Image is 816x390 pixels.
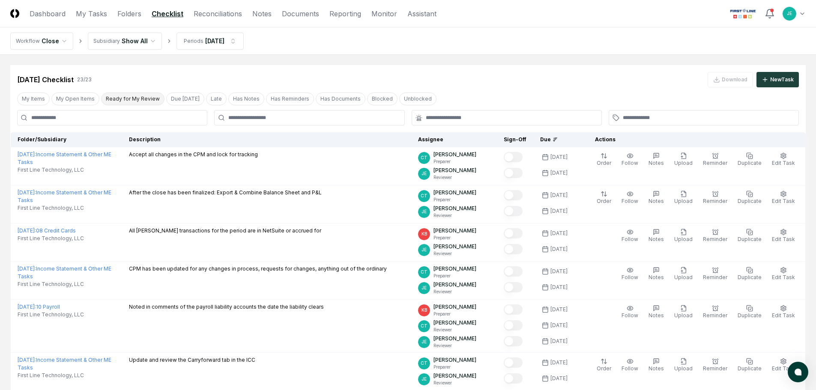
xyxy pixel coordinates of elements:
p: Preparer [433,364,476,370]
button: Reminder [701,227,729,245]
p: Reviewer [433,380,476,386]
button: Upload [673,151,694,169]
a: Documents [282,9,319,19]
button: Upload [673,265,694,283]
p: [PERSON_NAME] [433,167,476,174]
button: Mark complete [504,373,523,384]
div: Actions [588,136,799,143]
button: Follow [620,265,640,283]
button: Edit Task [770,189,797,207]
span: Duplicate [738,236,762,242]
button: Duplicate [736,151,763,169]
span: Follow [622,312,638,319]
p: Reviewer [433,174,476,181]
span: KB [421,307,427,313]
p: Accept all changes in the CPM and lock for tracking [129,151,258,158]
button: My Items [17,92,50,105]
a: Checklist [152,9,183,19]
span: Edit Task [772,160,795,166]
button: Reminder [701,265,729,283]
button: Reminder [701,356,729,374]
button: Mark complete [504,190,523,200]
span: JE [421,247,427,253]
p: All [PERSON_NAME] transactions for the period are in NetSuite or accrued for [129,227,321,235]
button: Reminder [701,303,729,321]
p: Reviewer [433,327,476,333]
button: Notes [647,356,666,374]
span: [DATE] : [18,357,36,363]
span: Duplicate [738,312,762,319]
button: Edit Task [770,265,797,283]
button: Mark complete [504,282,523,292]
span: Notes [649,365,664,372]
div: Workflow [16,37,40,45]
button: Order [595,151,613,169]
div: Due [540,136,574,143]
span: Upload [674,312,693,319]
span: CT [421,269,427,275]
p: [PERSON_NAME] [433,356,476,364]
span: [DATE] : [18,151,36,158]
button: Duplicate [736,356,763,374]
span: Follow [622,274,638,280]
a: Reconciliations [194,9,242,19]
button: Periods[DATE] [176,33,244,50]
p: Preparer [433,311,476,317]
div: [DATE] [550,359,568,366]
div: [DATE] [550,268,568,275]
button: Duplicate [736,265,763,283]
div: [DATE] [550,153,568,161]
button: Notes [647,189,666,207]
button: Edit Task [770,303,797,321]
div: [DATE] [550,207,568,215]
span: First Line Technology, LLC [18,372,84,379]
span: Upload [674,236,693,242]
div: New Task [770,76,794,83]
button: My Open Items [51,92,99,105]
span: Duplicate [738,365,762,372]
button: Has Notes [228,92,264,105]
a: Monitor [371,9,397,19]
a: Reporting [329,9,361,19]
button: Notes [647,265,666,283]
div: [DATE] [550,322,568,329]
p: After the close has been finalized: Export & Combine Balance Sheet and P&L [129,189,322,196]
button: Order [595,189,613,207]
button: Mark complete [504,357,523,368]
span: Follow [622,365,638,372]
span: Notes [649,160,664,166]
span: Notes [649,274,664,280]
th: Assignee [411,132,497,147]
p: [PERSON_NAME] [433,335,476,342]
span: First Line Technology, LLC [18,235,84,242]
span: Upload [674,274,693,280]
span: JE [787,10,792,17]
span: Upload [674,365,693,372]
span: KB [421,231,427,237]
span: Follow [622,236,638,242]
button: Mark complete [504,304,523,315]
span: Notes [649,236,664,242]
button: Has Reminders [266,92,314,105]
div: [DATE] [550,337,568,345]
span: Upload [674,160,693,166]
a: [DATE]:Income Statement & Other ME Tasks [18,189,111,203]
button: Follow [620,303,640,321]
button: Mark complete [504,152,523,162]
button: Ready for My Review [101,92,164,105]
button: Upload [673,303,694,321]
th: Sign-Off [497,132,533,147]
span: Reminder [703,274,727,280]
span: CT [421,323,427,329]
span: JE [421,285,427,291]
nav: breadcrumb [10,33,244,50]
p: [PERSON_NAME] [433,227,476,235]
button: Reminder [701,189,729,207]
div: 23 / 23 [77,76,92,83]
span: Follow [622,160,638,166]
button: Follow [620,356,640,374]
span: Reminder [703,365,727,372]
button: Mark complete [504,228,523,238]
p: [PERSON_NAME] [433,151,476,158]
button: atlas-launcher [788,362,808,382]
